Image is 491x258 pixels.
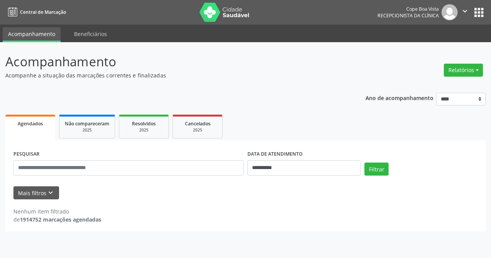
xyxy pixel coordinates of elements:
div: de [13,215,101,223]
div: 2025 [178,127,217,133]
p: Acompanhe a situação das marcações correntes e finalizadas [5,71,341,79]
p: Acompanhamento [5,52,341,71]
a: Central de Marcação [5,6,66,18]
button: Relatórios [444,64,483,77]
span: Cancelados [185,120,211,127]
div: 2025 [65,127,109,133]
label: DATA DE ATENDIMENTO [247,148,303,160]
button: Mais filtroskeyboard_arrow_down [13,186,59,200]
i: keyboard_arrow_down [46,189,55,197]
button:  [458,4,472,20]
button: Filtrar [364,163,389,176]
p: Ano de acompanhamento [366,93,433,102]
label: PESQUISAR [13,148,40,160]
i:  [461,7,469,15]
a: Beneficiários [69,27,112,41]
button: apps [472,6,486,19]
strong: 1914752 marcações agendadas [20,216,101,223]
div: Cope Boa Vista [377,6,439,12]
a: Acompanhamento [3,27,61,42]
span: Agendados [18,120,43,127]
img: img [442,4,458,20]
div: Nenhum item filtrado [13,207,101,215]
div: 2025 [125,127,163,133]
span: Central de Marcação [20,9,66,15]
span: Não compareceram [65,120,109,127]
span: Recepcionista da clínica [377,12,439,19]
span: Resolvidos [132,120,156,127]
